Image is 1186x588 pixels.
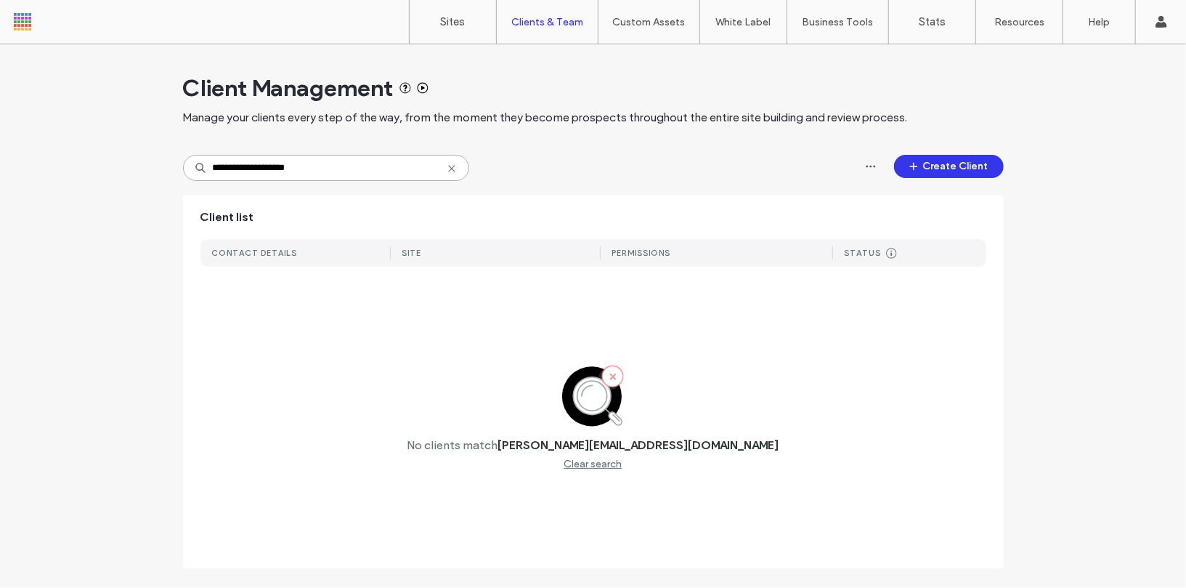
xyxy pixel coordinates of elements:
[803,16,874,28] label: Business Tools
[441,15,466,28] label: Sites
[894,155,1004,178] button: Create Client
[212,248,298,258] div: CONTACT DETAILS
[994,16,1044,28] label: Resources
[183,110,908,126] span: Manage your clients every step of the way, from the moment they become prospects throughout the e...
[919,15,946,28] label: Stats
[33,10,63,23] span: Help
[613,16,686,28] label: Custom Assets
[183,73,394,102] span: Client Management
[716,16,771,28] label: White Label
[564,458,622,470] div: Clear search
[845,248,882,258] div: STATUS
[402,248,422,258] div: SITE
[612,248,671,258] div: PERMISSIONS
[511,16,583,28] label: Clients & Team
[498,438,779,452] label: [PERSON_NAME][EMAIL_ADDRESS][DOMAIN_NAME]
[407,438,498,452] label: No clients match
[200,209,254,225] span: Client list
[1089,16,1110,28] label: Help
